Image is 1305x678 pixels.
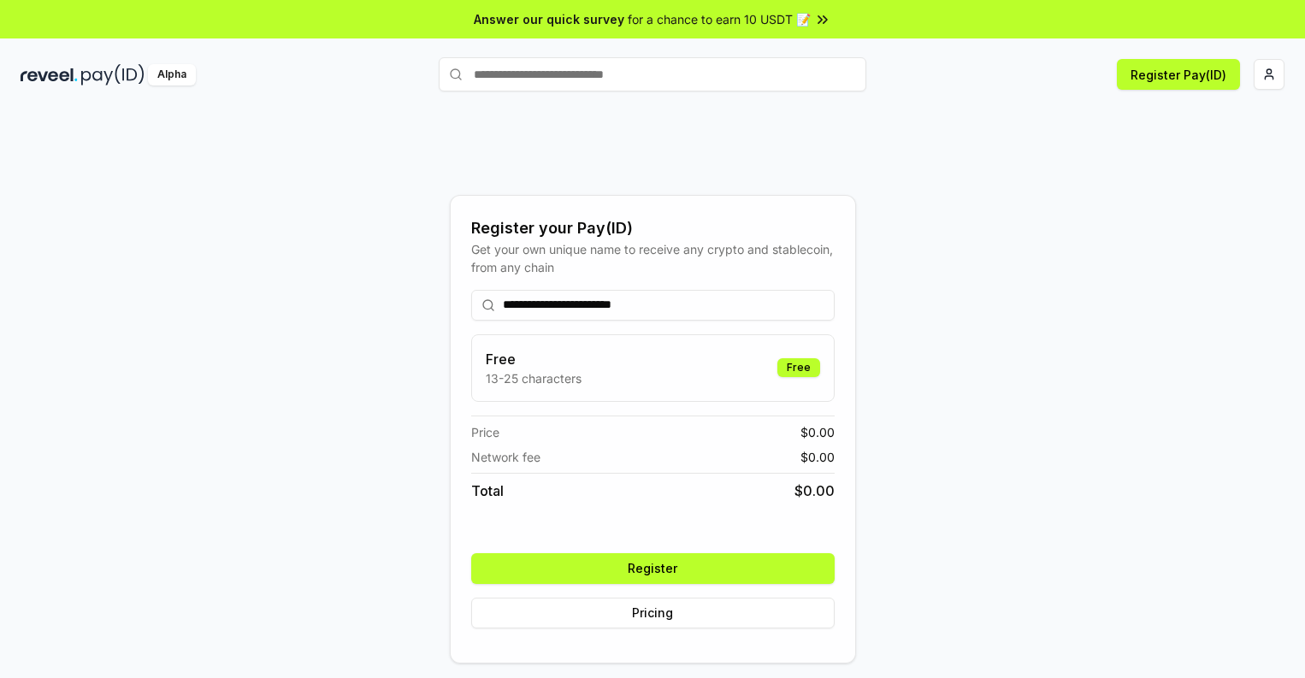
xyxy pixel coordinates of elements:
[471,598,835,628] button: Pricing
[471,480,504,501] span: Total
[81,64,145,85] img: pay_id
[474,10,624,28] span: Answer our quick survey
[794,480,835,501] span: $ 0.00
[800,423,835,441] span: $ 0.00
[628,10,811,28] span: for a chance to earn 10 USDT 📝
[777,358,820,377] div: Free
[471,423,499,441] span: Price
[486,349,582,369] h3: Free
[471,448,540,466] span: Network fee
[21,64,78,85] img: reveel_dark
[486,369,582,387] p: 13-25 characters
[471,240,835,276] div: Get your own unique name to receive any crypto and stablecoin, from any chain
[471,553,835,584] button: Register
[148,64,196,85] div: Alpha
[471,216,835,240] div: Register your Pay(ID)
[1117,59,1240,90] button: Register Pay(ID)
[800,448,835,466] span: $ 0.00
